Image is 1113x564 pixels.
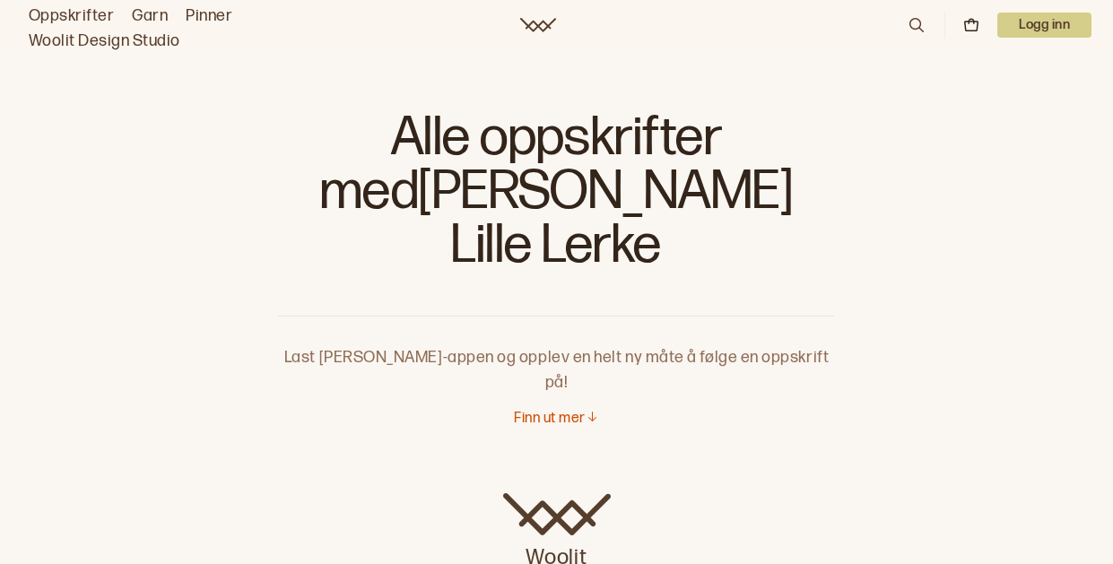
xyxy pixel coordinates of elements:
[514,410,598,429] button: Finn ut mer
[29,29,180,54] a: Woolit Design Studio
[503,493,611,536] img: Woolit
[997,13,1091,38] button: User dropdown
[278,317,835,395] p: Last [PERSON_NAME]-appen og opplev en helt ny måte å følge en oppskrift på!
[278,108,835,287] h1: Alle oppskrifter med [PERSON_NAME] Lille Lerke
[186,4,232,29] a: Pinner
[514,410,585,429] p: Finn ut mer
[132,4,168,29] a: Garn
[29,4,114,29] a: Oppskrifter
[520,18,556,32] a: Woolit
[997,13,1091,38] p: Logg inn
